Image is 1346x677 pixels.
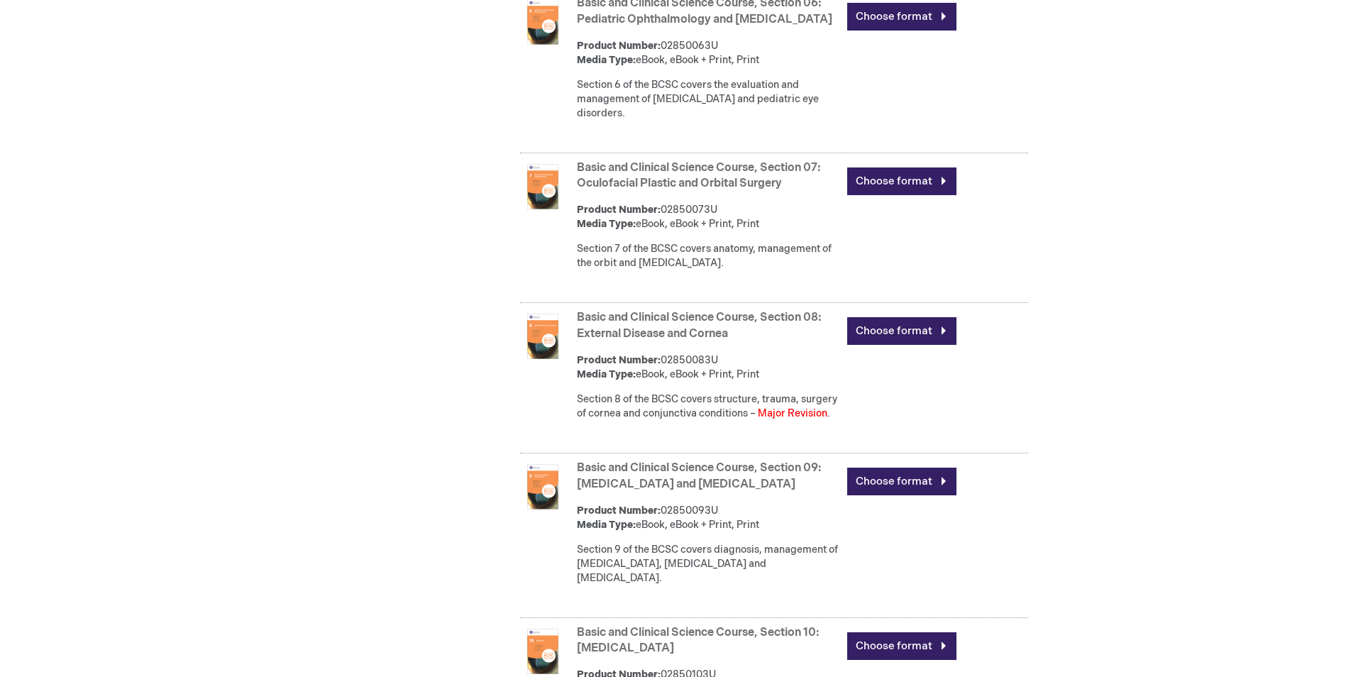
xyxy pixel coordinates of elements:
[577,161,820,191] a: Basic and Clinical Science Course, Section 07: Oculofacial Plastic and Orbital Surgery
[577,39,840,67] div: 02850063U eBook, eBook + Print, Print
[847,317,956,345] a: Choose format
[577,461,821,491] a: Basic and Clinical Science Course, Section 09: [MEDICAL_DATA] and [MEDICAL_DATA]
[520,629,566,674] img: Basic and Clinical Science Course, Section 10: Glaucoma
[847,468,956,495] a: Choose format
[577,54,636,66] strong: Media Type:
[577,505,661,517] strong: Product Number:
[577,218,636,230] strong: Media Type:
[577,626,819,656] a: Basic and Clinical Science Course, Section 10: [MEDICAL_DATA]
[577,78,840,121] div: Section 6 of the BCSC covers the evaluation and management of [MEDICAL_DATA] and pediatric eye di...
[577,519,636,531] strong: Media Type:
[577,504,840,532] div: 02850093U eBook, eBook + Print, Print
[577,242,840,270] div: Section 7 of the BCSC covers anatomy, management of the orbit and [MEDICAL_DATA].
[520,314,566,359] img: Basic and Clinical Science Course, Section 08: External Disease and Cornea
[847,3,956,31] a: Choose format
[758,407,827,419] font: Major Revision
[577,368,636,380] strong: Media Type:
[577,203,840,231] div: 02850073U eBook, eBook + Print, Print
[577,353,840,382] div: 02850083U eBook, eBook + Print, Print
[577,392,840,421] div: Section 8 of the BCSC covers structure, trauma, surgery of cornea and conjunctiva conditions – .
[577,311,821,341] a: Basic and Clinical Science Course, Section 08: External Disease and Cornea
[847,167,956,195] a: Choose format
[520,464,566,510] img: Basic and Clinical Science Course, Section 09: Uveitis and Ocular Inflammation
[847,632,956,660] a: Choose format
[577,40,661,52] strong: Product Number:
[577,204,661,216] strong: Product Number:
[520,164,566,209] img: Basic and Clinical Science Course, Section 07: Oculofacial Plastic and Orbital Surgery
[577,354,661,366] strong: Product Number:
[577,543,840,585] div: Section 9 of the BCSC covers diagnosis, management of [MEDICAL_DATA], [MEDICAL_DATA] and [MEDICAL...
